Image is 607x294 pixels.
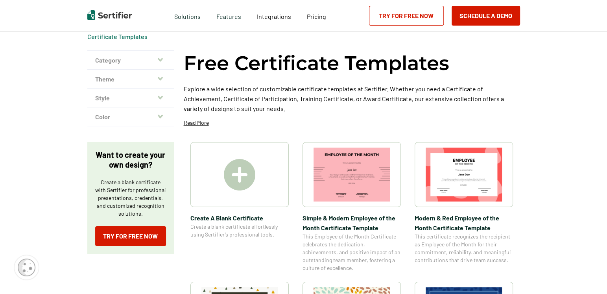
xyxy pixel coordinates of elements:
span: Integrations [257,13,291,20]
a: Simple & Modern Employee of the Month Certificate TemplateSimple & Modern Employee of the Month C... [303,142,401,272]
a: Modern & Red Employee of the Month Certificate TemplateModern & Red Employee of the Month Certifi... [415,142,513,272]
p: Want to create your own design? [95,150,166,170]
img: Create A Blank Certificate [224,159,255,190]
span: Certificate Templates [87,33,148,41]
button: Schedule a Demo [452,6,520,26]
img: Simple & Modern Employee of the Month Certificate Template [314,148,390,202]
p: Read More [184,119,209,127]
span: Simple & Modern Employee of the Month Certificate Template [303,213,401,233]
h1: Free Certificate Templates [184,50,449,76]
span: Modern & Red Employee of the Month Certificate Template [415,213,513,233]
button: Color [87,107,174,126]
button: Theme [87,70,174,89]
span: Create A Blank Certificate [190,213,289,223]
img: Cookie Popup Icon [18,259,35,276]
span: Create a blank certificate effortlessly using Sertifier’s professional tools. [190,223,289,239]
p: Explore a wide selection of customizable certificate templates at Sertifier. Whether you need a C... [184,84,520,113]
span: This certificate recognizes the recipient as Employee of the Month for their commitment, reliabil... [415,233,513,264]
span: Pricing [307,13,326,20]
a: Try for Free Now [369,6,444,26]
a: Certificate Templates [87,33,148,40]
button: Style [87,89,174,107]
a: Integrations [257,11,291,20]
div: Breadcrumb [87,33,148,41]
p: Create a blank certificate with Sertifier for professional presentations, credentials, and custom... [95,178,166,218]
span: Features [216,11,241,20]
iframe: Chat Widget [568,256,607,294]
span: This Employee of the Month Certificate celebrates the dedication, achievements, and positive impa... [303,233,401,272]
a: Pricing [307,11,326,20]
img: Modern & Red Employee of the Month Certificate Template [426,148,502,202]
span: Solutions [174,11,201,20]
button: Category [87,51,174,70]
img: Sertifier | Digital Credentialing Platform [87,10,132,20]
a: Try for Free Now [95,226,166,246]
